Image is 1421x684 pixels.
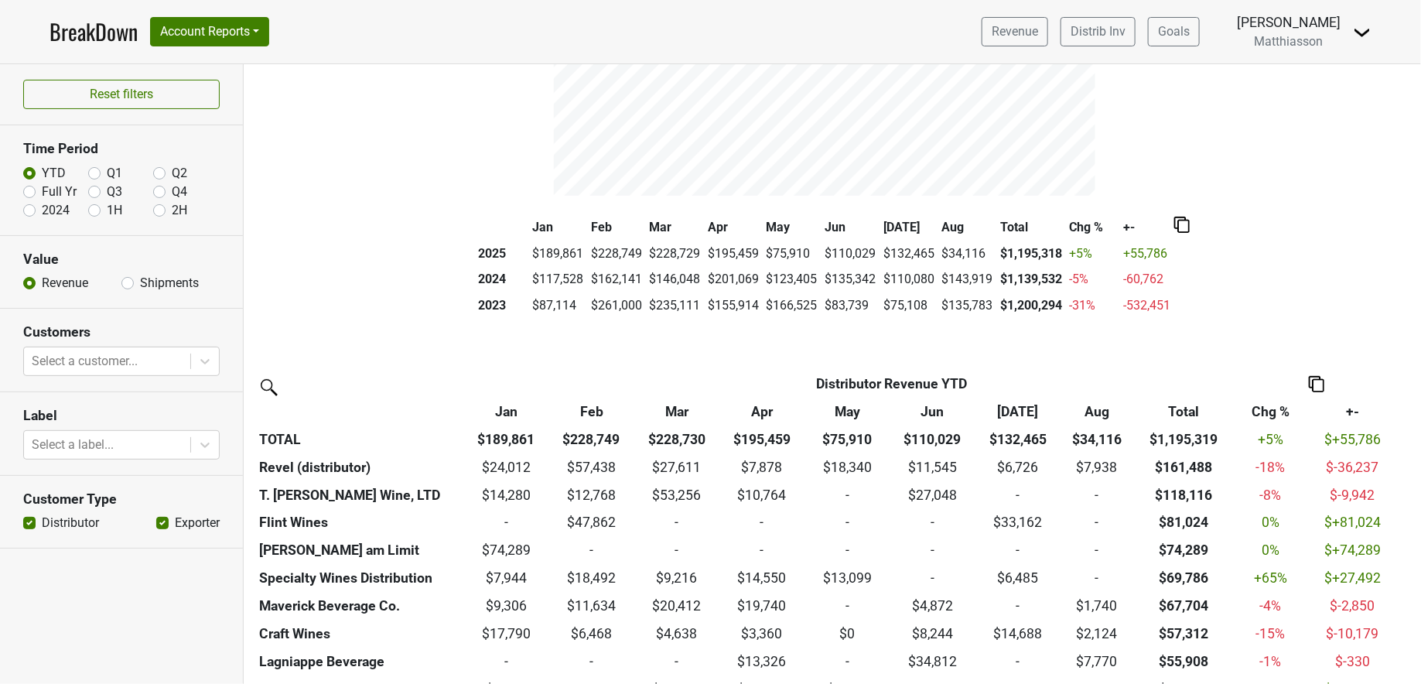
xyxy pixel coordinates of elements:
[822,241,880,267] td: $110,029
[1061,398,1133,426] th: Aug: activate to sort column ascending
[804,481,890,509] td: -
[704,292,763,319] td: $155,914
[1133,509,1235,537] th: $81,024
[23,408,220,424] h3: Label
[255,398,463,426] th: &nbsp;: activate to sort column ascending
[1235,481,1307,509] td: -8 %
[463,481,548,509] td: $14,280
[719,565,804,593] td: $14,550
[704,267,763,293] td: $201,069
[475,241,529,267] th: 2025
[975,426,1061,453] th: $132,465
[704,214,763,241] th: Apr
[763,214,822,241] th: May
[646,267,705,293] td: $146,048
[763,241,822,267] td: $75,910
[587,267,646,293] td: $162,141
[719,426,804,453] th: $195,459
[719,398,804,426] th: Apr: activate to sort column ascending
[1061,509,1133,537] td: -
[1120,214,1175,241] th: +-
[1235,398,1307,426] th: Chg %: activate to sort column ascending
[1133,481,1235,509] th: $118,116
[719,453,804,481] td: $7,878
[938,241,997,267] td: $34,116
[549,537,634,565] td: -
[634,537,719,565] td: -
[975,537,1061,565] td: -
[1061,537,1133,565] td: -
[890,565,975,593] td: -
[549,621,634,648] td: $6,468
[1061,621,1133,648] td: $2,124
[463,537,548,565] td: $74,289
[475,292,529,319] th: 2023
[634,648,719,676] td: -
[1307,481,1399,509] td: $-9,942
[42,164,66,183] label: YTD
[107,164,122,183] label: Q1
[255,374,280,398] img: filter
[1133,453,1235,481] th: $161,488
[634,453,719,481] td: $27,611
[1133,537,1235,565] th: $74,289
[975,565,1061,593] td: $6,485
[463,621,548,648] td: $17,790
[634,426,719,453] th: $228,730
[1061,481,1133,509] td: -
[719,648,804,676] td: $13,326
[1235,621,1307,648] td: -15 %
[50,15,138,48] a: BreakDown
[804,426,890,453] th: $75,910
[23,80,220,109] button: Reset filters
[1353,23,1371,42] img: Dropdown Menu
[587,214,646,241] th: Feb
[463,509,548,537] td: -
[890,398,975,426] th: Jun: activate to sort column ascending
[634,509,719,537] td: -
[975,648,1061,676] td: -
[1235,593,1307,621] td: -4 %
[646,214,705,241] th: Mar
[634,621,719,648] td: $4,638
[587,241,646,267] td: $228,749
[1307,509,1399,537] td: $+81,024
[1066,292,1120,319] td: -31 %
[549,565,634,593] td: $18,492
[463,565,548,593] td: $7,944
[1235,509,1307,537] td: 0 %
[634,398,719,426] th: Mar: activate to sort column ascending
[804,593,890,621] td: -
[549,426,634,453] th: $228,749
[719,593,804,621] td: $19,740
[172,183,187,201] label: Q4
[996,214,1066,241] th: Total
[719,509,804,537] td: -
[529,241,588,267] td: $189,861
[996,267,1066,293] th: $1,139,532
[975,398,1061,426] th: Jul: activate to sort column ascending
[1120,267,1175,293] td: -60,762
[996,241,1066,267] th: $1,195,318
[255,648,463,676] th: Lagniappe Beverage
[1133,398,1235,426] th: Total: activate to sort column ascending
[816,376,884,392] span: Distributor
[804,453,890,481] td: $18,340
[634,481,719,509] td: $53,256
[1148,17,1200,46] a: Goals
[804,565,890,593] td: $13,099
[42,514,99,532] label: Distributor
[890,453,975,481] td: $11,545
[475,267,529,293] th: 2024
[1307,537,1399,565] td: $+74,289
[1133,621,1235,648] th: $57,312
[1307,648,1399,676] td: $-330
[1133,426,1235,453] th: $1,195,319
[1066,214,1120,241] th: Chg %
[150,17,269,46] button: Account Reports
[1307,398,1399,426] th: +-: activate to sort column ascending
[646,292,705,319] td: $235,111
[255,481,463,509] th: T. [PERSON_NAME] Wine, LTD
[172,201,187,220] label: 2H
[1061,426,1133,453] th: $34,116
